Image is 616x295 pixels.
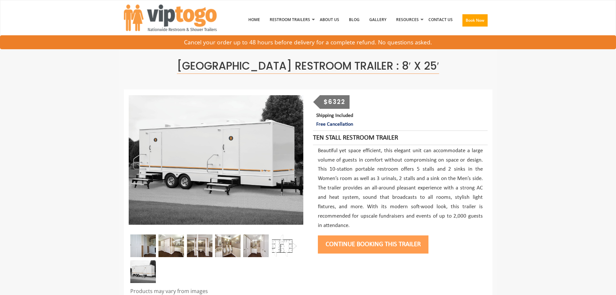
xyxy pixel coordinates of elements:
a: Blog [344,3,364,37]
a: Continue Booking this trailer [318,241,428,248]
a: Restroom Trailers [265,3,315,37]
p: Shipping Included [316,111,487,129]
img: VIPTOGO [124,5,217,31]
img: Inside look of two station restroom trailer where stalls are placed [187,234,212,257]
h4: Ten Stall Restroom Trailer [313,134,483,142]
div: $6322 [320,95,350,109]
img: Floor Plan of 10 station restroom with sink and toilet [272,234,297,257]
img: A front view of trailer booth with ten restrooms, and two doors with male and female sign on them [130,260,156,283]
a: Contact Us [424,3,458,37]
span: Free Cancellation [316,122,353,127]
a: About Us [315,3,344,37]
a: Gallery [364,3,391,37]
img: Inside view of a five station restroom trailer with two sinks and a wooden floor [243,234,269,257]
a: Home [243,3,265,37]
a: Resources [391,3,424,37]
button: Continue Booking this trailer [318,235,428,254]
button: Book Now [462,14,488,27]
img: Inside view of a small portion of a restroom trailer station with doors, mirror and a sink [130,234,156,257]
p: Beautiful yet space efficient, this elegant unit can accommodate a large volume of guests in comf... [318,146,483,231]
img: Inside of a restroom trailer with three urinals, a sink and a mirror [215,234,241,257]
img: Restroom interior with two closed doors and a sink with mirror [158,234,184,257]
img: A front view of trailer booth with ten restrooms, and two doors with male and female sign on them [129,95,303,225]
a: Book Now [458,3,492,40]
span: [GEOGRAPHIC_DATA] Restroom Trailer : 8′ x 25′ [177,58,439,74]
